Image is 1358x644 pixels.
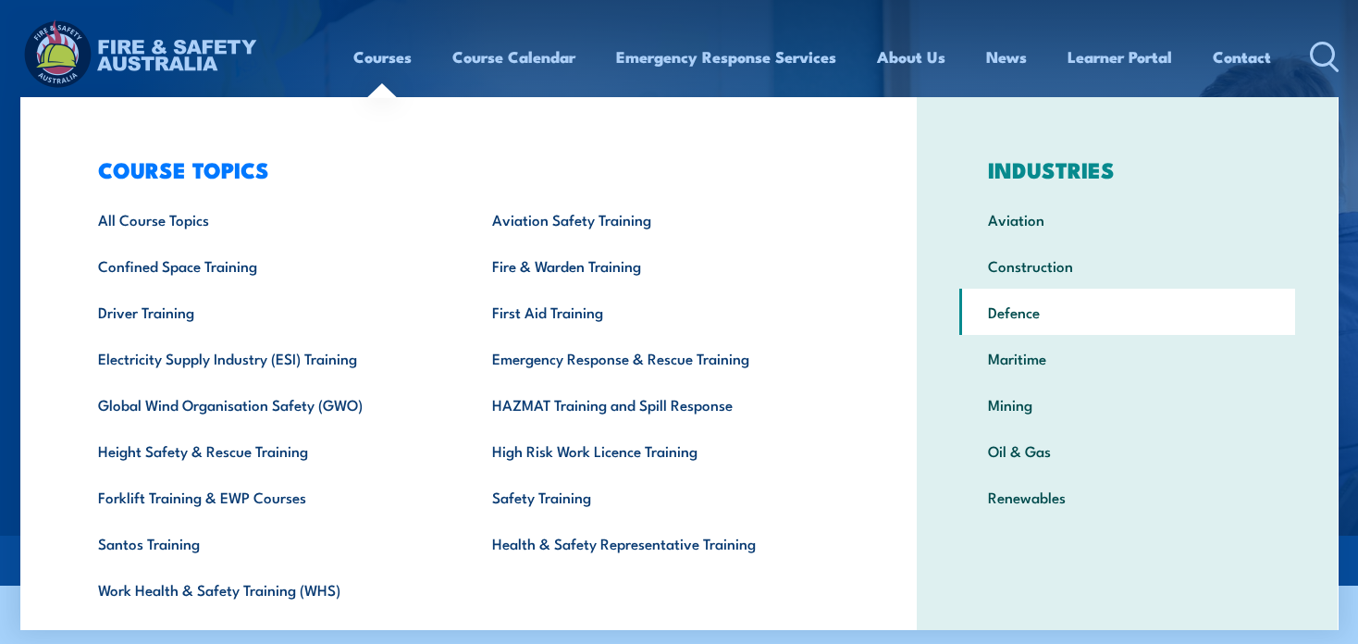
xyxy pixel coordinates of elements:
[463,474,858,520] a: Safety Training
[959,381,1295,427] a: Mining
[463,427,858,474] a: High Risk Work Licence Training
[959,196,1295,242] a: Aviation
[959,289,1295,335] a: Defence
[959,156,1295,182] h3: INDUSTRIES
[69,196,464,242] a: All Course Topics
[959,427,1295,474] a: Oil & Gas
[616,32,836,81] a: Emergency Response Services
[69,566,464,613] a: Work Health & Safety Training (WHS)
[877,32,945,81] a: About Us
[463,520,858,566] a: Health & Safety Representative Training
[959,335,1295,381] a: Maritime
[463,335,858,381] a: Emergency Response & Rescue Training
[69,335,464,381] a: Electricity Supply Industry (ESI) Training
[463,381,858,427] a: HAZMAT Training and Spill Response
[69,427,464,474] a: Height Safety & Rescue Training
[463,242,858,289] a: Fire & Warden Training
[69,156,859,182] h3: COURSE TOPICS
[452,32,575,81] a: Course Calendar
[69,474,464,520] a: Forklift Training & EWP Courses
[959,242,1295,289] a: Construction
[69,242,464,289] a: Confined Space Training
[69,520,464,566] a: Santos Training
[1068,32,1172,81] a: Learner Portal
[1213,32,1271,81] a: Contact
[463,196,858,242] a: Aviation Safety Training
[959,474,1295,520] a: Renewables
[69,381,464,427] a: Global Wind Organisation Safety (GWO)
[463,289,858,335] a: First Aid Training
[353,32,412,81] a: Courses
[69,289,464,335] a: Driver Training
[986,32,1027,81] a: News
